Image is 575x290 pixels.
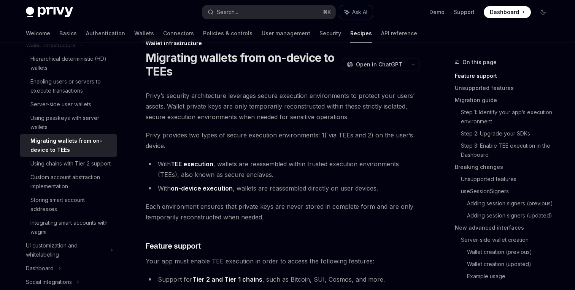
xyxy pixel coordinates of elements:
a: Integrating smart accounts with wagmi [20,216,117,239]
a: Adding session signers (updated) [467,210,555,222]
a: Dashboard [484,6,531,18]
a: Server-side wallet creation [461,234,555,246]
a: Wallet creation (updated) [467,258,555,270]
img: dark logo [26,7,73,17]
a: Wallet creation (previous) [467,246,555,258]
a: Unsupported features [455,82,555,94]
a: API reference [381,24,417,43]
a: Breaking changes [455,161,555,173]
a: Security [319,24,341,43]
a: Step 1: Identify your app’s execution environment [461,106,555,128]
a: Basics [59,24,77,43]
span: Dashboard [490,8,519,16]
div: UI customization and whitelabeling [26,241,106,259]
span: On this page [462,58,497,67]
a: Using passkeys with server wallets [20,111,117,134]
li: Support for , such as Bitcoin, SUI, Cosmos, and more. [146,274,420,285]
span: Each environment ensures that private keys are never stored in complete form and are only tempora... [146,201,420,222]
a: useSessionSigners [461,185,555,197]
div: Wallet infrastructure [146,39,420,47]
li: With , wallets are reassembled within trusted execution environments (TEEs), also known as secure... [146,159,420,180]
a: Migrating wallets from on-device to TEEs [20,134,117,157]
button: Ask AI [339,5,373,19]
a: Demo [429,8,445,16]
div: Using chains with Tier 2 support [30,159,111,168]
div: Migrating wallets from on-device to TEEs [30,136,113,154]
a: Step 2: Upgrade your SDKs [461,128,555,140]
div: Dashboard [26,264,54,273]
a: on-device execution [171,184,233,192]
a: Migration guide [455,94,555,106]
div: Integrating smart accounts with wagmi [30,218,113,236]
li: With , wallets are reassembled directly on user devices. [146,183,420,194]
a: Feature support [455,70,555,82]
span: ⌘ K [323,9,331,15]
button: Open in ChatGPT [342,58,407,71]
a: Support [454,8,475,16]
div: Custom account abstraction implementation [30,173,113,191]
a: Custom account abstraction implementation [20,170,117,193]
a: Wallets [134,24,154,43]
a: Hierarchical deterministic (HD) wallets [20,52,117,75]
span: Open in ChatGPT [356,61,402,68]
span: Privy’s security architecture leverages secure execution environments to protect your users’ asse... [146,90,420,122]
a: Step 3: Enable TEE execution in the Dashboard [461,140,555,161]
a: Tier 2 and Tier 1 chains [192,276,262,284]
div: Social integrations [26,277,72,287]
a: TEE execution [171,160,213,168]
a: Enabling users or servers to execute transactions [20,75,117,98]
a: Server-side user wallets [20,98,117,111]
span: Ask AI [352,8,367,16]
a: Connectors [163,24,194,43]
span: Privy provides two types of secure execution environments: 1) via TEEs and 2) on the user’s device. [146,130,420,151]
span: Your app must enable TEE execution in order to access the following features: [146,256,420,266]
span: Feature support [146,241,201,251]
a: Example usage [467,270,555,282]
div: Enabling users or servers to execute transactions [30,77,113,95]
a: Welcome [26,24,50,43]
div: Hierarchical deterministic (HD) wallets [30,54,113,72]
div: Storing smart account addresses [30,195,113,214]
a: Unsupported features [461,173,555,185]
button: Search...⌘K [202,5,335,19]
a: User management [262,24,310,43]
a: New advanced interfaces [455,222,555,234]
h1: Migrating wallets from on-device to TEEs [146,51,339,78]
div: Using passkeys with server wallets [30,113,113,132]
a: Adding session signers (previous) [467,197,555,210]
a: Storing smart account addresses [20,193,117,216]
div: Server-side user wallets [30,100,91,109]
a: Recipes [350,24,372,43]
a: Using chains with Tier 2 support [20,157,117,170]
a: Policies & controls [203,24,253,43]
button: Toggle dark mode [537,6,549,18]
div: Search... [217,8,238,17]
a: Authentication [86,24,125,43]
